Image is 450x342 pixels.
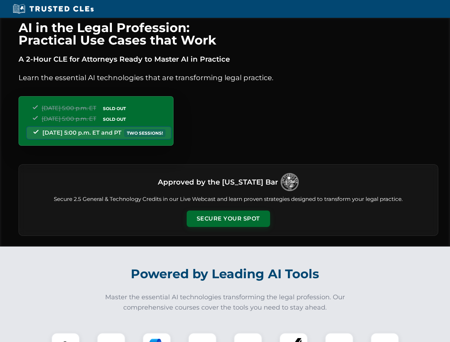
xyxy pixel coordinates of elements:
h3: Approved by the [US_STATE] Bar [158,176,278,188]
p: Learn the essential AI technologies that are transforming legal practice. [19,72,438,83]
h1: AI in the Legal Profession: Practical Use Cases that Work [19,21,438,46]
p: Secure 2.5 General & Technology Credits in our Live Webcast and learn proven strategies designed ... [27,195,429,203]
p: A 2-Hour CLE for Attorneys Ready to Master AI in Practice [19,53,438,65]
span: SOLD OUT [100,115,128,123]
span: SOLD OUT [100,105,128,112]
img: Trusted CLEs [11,4,96,14]
button: Secure Your Spot [187,211,270,227]
span: [DATE] 5:00 p.m. ET [42,105,96,112]
span: [DATE] 5:00 p.m. ET [42,115,96,122]
h2: Powered by Leading AI Tools [28,261,423,286]
img: Logo [281,173,299,191]
p: Master the essential AI technologies transforming the legal profession. Our comprehensive courses... [100,292,350,313]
